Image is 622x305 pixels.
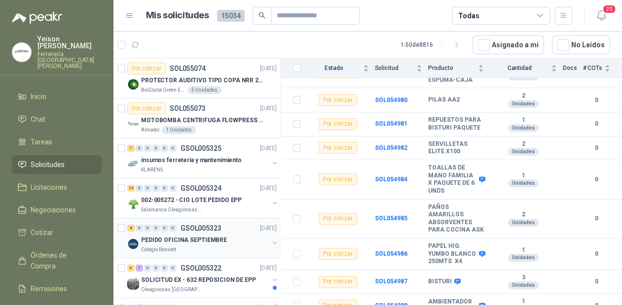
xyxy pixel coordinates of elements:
[428,164,476,195] b: TOALLAS DE MANO FAMILIA X PAQUETE DE 6 UNDS
[141,116,264,125] p: MOTOBOMBA CENTRIFUGA FLOWPRESS 1.5HP-220
[113,59,281,99] a: Por cotizarSOL055074[DATE] Company LogoPROTECTOR AUDITIVO TIPO COPA NRR 23dBBioCosta Green Energy...
[31,204,76,215] span: Negociaciones
[583,96,610,105] b: 0
[144,265,151,271] div: 0
[583,249,610,259] b: 0
[375,120,407,127] a: SOL054981
[12,223,102,242] a: Cotizar
[170,105,206,112] p: SOL055073
[141,206,203,214] p: Salamanca Oleaginosas SAS
[375,65,415,71] span: Solicitud
[375,278,407,285] a: SOL054987
[37,51,102,69] p: Ferretería [GEOGRAPHIC_DATA][PERSON_NAME]
[217,10,245,22] span: 15034
[490,274,556,282] b: 3
[136,145,143,152] div: 0
[136,265,143,271] div: 7
[428,59,490,78] th: Producto
[141,275,256,285] p: SOLICITUD EX - 632 REPOSICION DE EPP
[319,276,357,288] div: Por cotizar
[136,185,143,192] div: 0
[508,254,539,262] div: Unidades
[127,185,135,192] div: 24
[428,96,460,104] b: PILAS AA2
[552,35,610,54] button: No Leídos
[127,78,139,90] img: Company Logo
[127,222,279,254] a: 8 0 0 0 0 0 GSOL005323[DATE] Company LogoPEDIDO OFICINA SEPTIEMBREColegio Bennett
[31,136,52,147] span: Tareas
[127,63,166,74] div: Por cotizar
[127,225,135,232] div: 8
[162,126,196,134] div: 1 Unidades
[181,145,221,152] p: GSOL005325
[260,104,277,113] p: [DATE]
[12,133,102,151] a: Tareas
[169,145,177,152] div: 0
[141,76,264,85] p: PROTECTOR AUDITIVO TIPO COPA NRR 23dB
[12,178,102,197] a: Licitaciones
[170,65,206,72] p: SOL055074
[169,265,177,271] div: 0
[260,64,277,73] p: [DATE]
[428,203,484,234] b: PAÑOS AMARILLOS ABSORVENTES PARA COCINA ASK
[319,173,357,185] div: Por cotizar
[127,238,139,250] img: Company Logo
[375,59,429,78] th: Solicitud
[490,116,556,124] b: 1
[375,97,407,103] a: SOL054980
[490,59,562,78] th: Cantidad
[260,144,277,153] p: [DATE]
[508,100,539,108] div: Unidades
[508,219,539,227] div: Unidades
[473,35,544,54] button: Asignado a mi
[458,10,479,21] div: Todas
[401,37,465,53] div: 1 - 50 de 8816
[490,246,556,254] b: 1
[260,264,277,273] p: [DATE]
[319,213,357,225] div: Por cotizar
[592,7,610,25] button: 20
[12,279,102,298] a: Remisiones
[141,236,227,245] p: PEDIDO OFICINA SEPTIEMBRE
[141,166,163,174] p: KLARENS
[12,155,102,174] a: Solicitudes
[31,159,65,170] span: Solicitudes
[141,246,176,254] p: Colegio Bennett
[146,8,209,23] h1: Mis solicitudes
[319,94,357,106] div: Por cotizar
[583,119,610,129] b: 0
[375,250,407,257] a: SOL054986
[428,278,452,286] b: BISTURI
[12,110,102,129] a: Chat
[319,118,357,130] div: Por cotizar
[307,59,375,78] th: Estado
[141,286,203,294] p: Oleaginosas [GEOGRAPHIC_DATA][PERSON_NAME]
[127,198,139,210] img: Company Logo
[12,246,102,275] a: Órdenes de Compra
[152,145,160,152] div: 0
[181,265,221,271] p: GSOL005322
[428,65,476,71] span: Producto
[490,172,556,180] b: 1
[490,92,556,100] b: 2
[583,214,610,223] b: 0
[127,118,139,130] img: Company Logo
[127,182,279,214] a: 24 0 0 0 0 0 GSOL005324[DATE] Company Logo002-005272 - CIO LOTE PEDIDO EPPSalamanca Oleaginosas SAS
[161,185,168,192] div: 0
[141,156,242,165] p: insumos ferreteria y mantenimiento
[127,102,166,114] div: Por cotizar
[490,140,556,148] b: 2
[12,12,62,24] img: Logo peakr
[169,225,177,232] div: 0
[508,281,539,289] div: Unidades
[161,265,168,271] div: 0
[583,65,602,71] span: # COTs
[260,184,277,193] p: [DATE]
[375,176,407,183] a: SOL054984
[375,144,407,151] a: SOL054982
